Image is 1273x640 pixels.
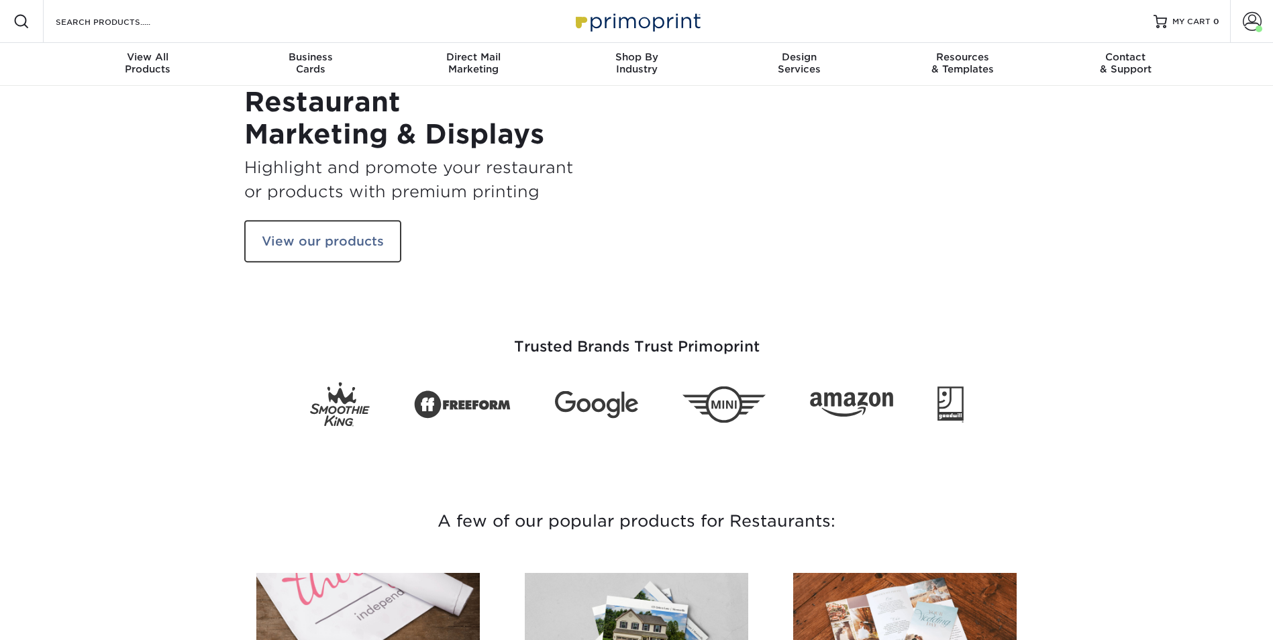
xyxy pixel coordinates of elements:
[392,51,555,63] span: Direct Mail
[881,51,1044,63] span: Resources
[555,43,718,86] a: Shop ByIndustry
[555,51,718,63] span: Shop By
[1213,17,1219,26] span: 0
[244,475,1029,568] h3: A few of our popular products for Restaurants:
[229,51,392,75] div: Cards
[570,7,704,36] img: Primoprint
[1044,51,1207,63] span: Contact
[392,43,555,86] a: Direct MailMarketing
[229,51,392,63] span: Business
[555,390,638,418] img: Google
[555,51,718,75] div: Industry
[1172,16,1211,28] span: MY CART
[810,392,893,417] img: Amazon
[54,13,185,30] input: SEARCH PRODUCTS.....
[1044,51,1207,75] div: & Support
[937,386,964,423] img: Goodwill
[392,51,555,75] div: Marketing
[414,383,511,426] img: Freeform
[310,382,370,427] img: Smoothie King
[244,156,627,204] h3: Highlight and promote your restaurant or products with premium printing
[244,220,401,263] a: View our products
[718,43,881,86] a: DesignServices
[1044,43,1207,86] a: Contact& Support
[881,51,1044,75] div: & Templates
[718,51,881,75] div: Services
[66,43,230,86] a: View AllProducts
[718,51,881,63] span: Design
[682,386,766,423] img: Mini
[66,51,230,75] div: Products
[881,43,1044,86] a: Resources& Templates
[66,51,230,63] span: View All
[244,86,627,150] h1: Restaurant Marketing & Displays
[229,43,392,86] a: BusinessCards
[244,306,1029,372] h3: Trusted Brands Trust Primoprint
